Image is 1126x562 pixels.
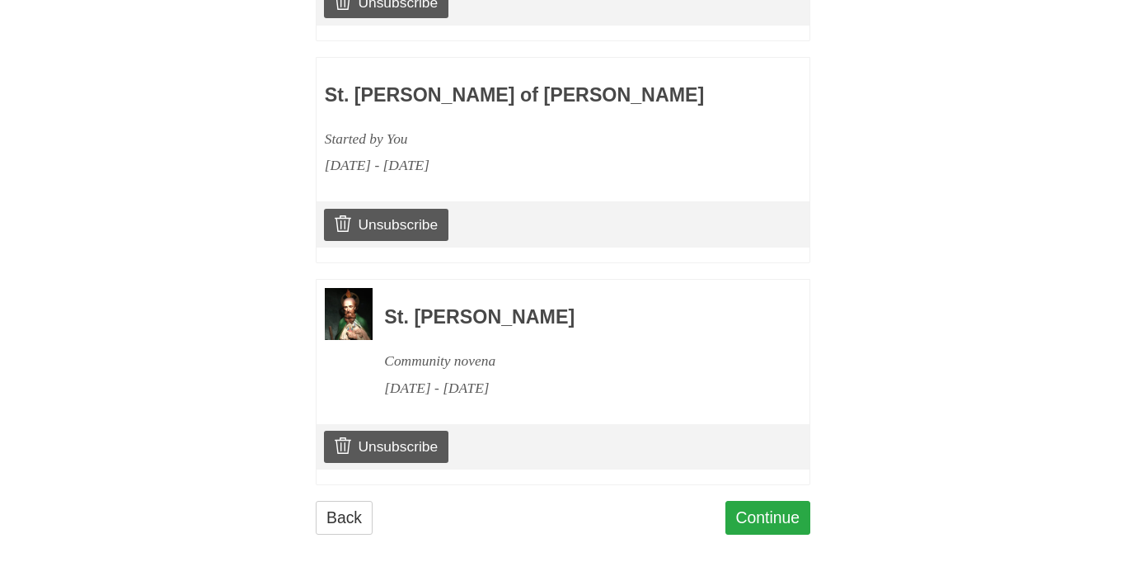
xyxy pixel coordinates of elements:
div: [DATE] - [DATE] [325,152,706,179]
div: [DATE] - [DATE] [384,375,765,402]
img: Novena image [325,288,373,340]
h3: St. [PERSON_NAME] [384,307,765,328]
a: Unsubscribe [324,209,448,240]
a: Back [316,501,373,535]
h3: St. [PERSON_NAME] of [PERSON_NAME] [325,85,706,106]
div: Started by You [325,125,706,153]
a: Unsubscribe [324,431,448,462]
a: Continue [725,501,811,535]
div: Community novena [384,347,765,375]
